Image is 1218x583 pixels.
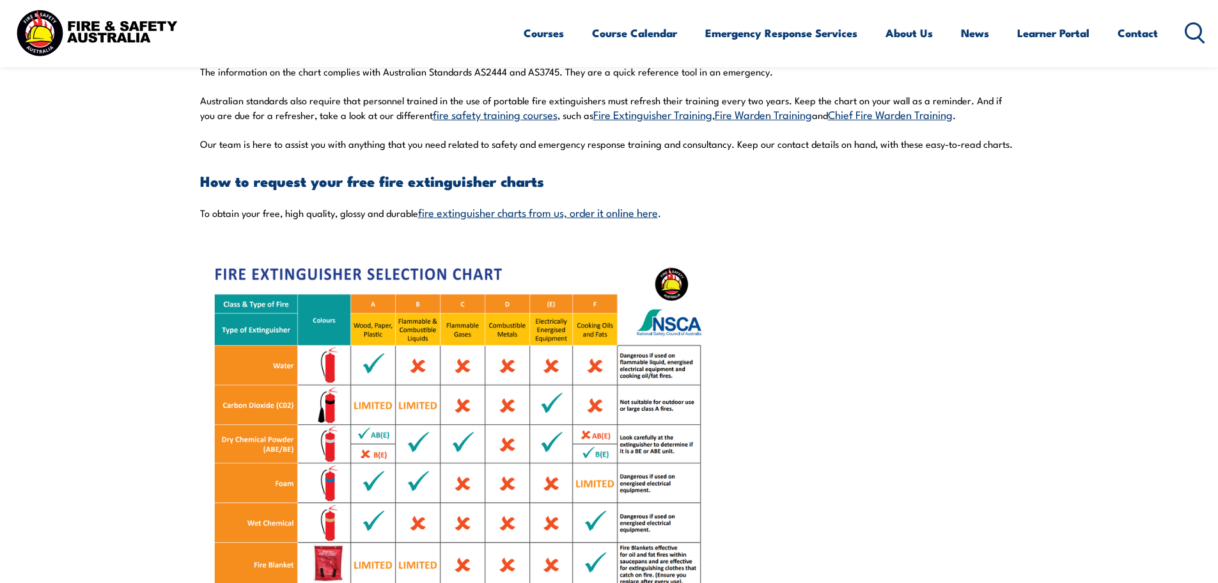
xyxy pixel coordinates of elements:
p: The information on the chart complies with Australian Standards AS2444 and AS3745. They are a qui... [200,65,1019,78]
a: Fire Extinguisher Training [593,106,712,122]
p: Our team is here to assist you with anything that you need related to safety and emergency respon... [200,138,1019,150]
a: fire safety training courses [433,106,558,122]
a: Emergency Response Services [705,16,857,50]
a: Course Calendar [592,16,677,50]
a: Fire Warden Training [715,106,812,122]
a: Courses [524,16,564,50]
a: Learner Portal [1017,16,1089,50]
a: About Us [886,16,933,50]
a: Chief Fire Warden Training [828,106,953,122]
a: Contact [1118,16,1158,50]
a: fire extinguisher charts from us, order it online here [418,204,658,220]
p: To obtain your free, high quality, glossy and durable . [200,205,1019,220]
p: Australian standards also require that personnel trained in the use of portable fire extinguisher... [200,94,1019,122]
h3: How to request your free fire extinguisher charts [200,173,1019,188]
a: News [961,16,989,50]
